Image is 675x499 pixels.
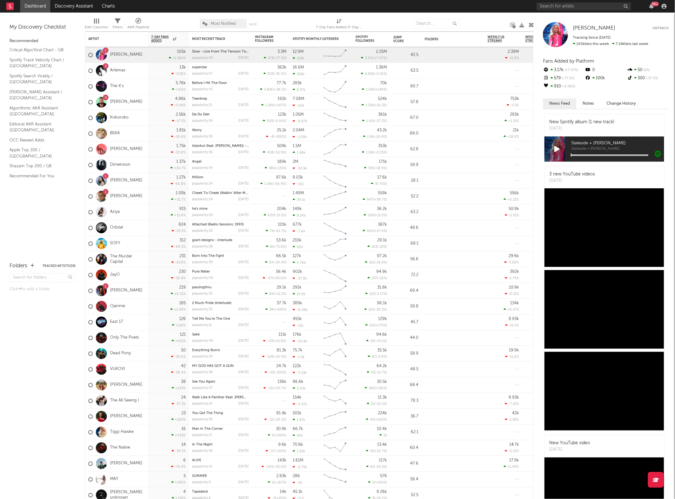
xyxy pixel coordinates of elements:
span: -0.25 % [375,151,386,154]
a: JayO [110,272,120,278]
div: -24.6 % [171,135,186,139]
div: 3 new YouTube videos [549,171,595,178]
div: Recommended [9,37,75,45]
div: +1.36k % [169,56,186,60]
svg: Chart title [321,94,349,110]
span: -35.4 % [274,72,285,76]
a: MAY [110,477,118,482]
div: 67.0 [393,114,418,122]
div: [DATE] [238,72,249,75]
div: 62.8 [393,146,418,153]
span: Tracking Since: [DATE] [573,36,611,40]
div: 100k [585,74,627,82]
div: +30.7 % [170,166,186,170]
a: Da Du Dah [192,113,210,116]
a: The K's [110,84,124,89]
div: +18.6 % [504,135,519,139]
div: ( ) [263,150,286,154]
div: [DATE] [238,103,249,107]
div: 2.56k [176,113,186,117]
a: Walk Like A Panther (feat. [PERSON_NAME]) - Remastered [192,396,285,399]
div: [DATE] [549,125,614,132]
span: 1.26k [264,182,273,186]
a: giant designs - interlude [192,239,232,242]
div: 556k [510,191,519,195]
span: 395 [368,167,374,170]
span: 1.33k [366,104,374,107]
a: You Got The Thing [192,412,223,415]
div: 8.57k [293,88,306,92]
a: Slow - Live From The Tension Tour [192,50,250,53]
div: superstar [192,66,249,69]
span: Weekly US Streams [488,35,510,43]
div: ( ) [260,87,286,91]
div: 17.6k [377,175,387,180]
a: passingthru [192,286,212,289]
div: 2.04M [293,128,304,132]
a: Everything Burns [192,349,220,352]
div: Folders [425,37,472,41]
div: +0.22 % [504,197,519,202]
div: 2M [293,160,298,164]
a: Cheek To Cheek (Walkin' After Midnight) [192,191,258,195]
div: Edit Columns [85,16,108,34]
button: Untrack [652,25,669,31]
div: 0 [585,66,627,74]
a: Spotify Search Virality / [GEOGRAPHIC_DATA] [9,73,69,86]
span: 920 [267,119,273,123]
div: 99 + [651,2,659,6]
a: Tapedeck [192,490,208,494]
div: 2.39M [508,50,519,54]
div: 283k [293,81,302,85]
svg: Chart title [321,110,349,126]
a: [PERSON_NAME] [110,147,142,152]
span: Stateside + [PERSON_NAME] [571,147,664,151]
a: [PERSON_NAME] [573,25,615,31]
a: superstar [192,66,207,69]
a: Teardrop [192,97,207,101]
a: SOFY [110,241,120,246]
div: ( ) [371,182,387,186]
div: [DATE] [238,151,249,154]
button: Change History [600,98,642,109]
div: A&R Pipeline [127,16,149,34]
span: -77.5 % [561,77,574,80]
div: 1.81k [176,128,186,132]
div: 910 [543,82,585,91]
div: 52.2 [393,193,418,200]
div: popularity: 36 [192,151,213,154]
div: [DATE] [238,119,249,123]
div: 3.17k [543,66,585,74]
div: ( ) [362,150,387,154]
div: -66.8 % [171,182,186,186]
div: 97.6k [276,175,286,180]
div: 361k [378,113,387,117]
div: Teardrop [192,97,249,101]
div: 189k [277,160,286,164]
a: Tell Me You're The One [192,317,230,321]
span: -70 % [378,182,386,186]
a: Before I Hit The Floor [192,81,227,85]
a: Editorial A&R Assistant ([GEOGRAPHIC_DATA]) [9,121,69,134]
div: 13k [180,65,186,69]
span: +38.1 % [274,88,285,91]
div: My Discovery Checklist [9,24,75,31]
a: [PERSON_NAME] [110,414,142,419]
div: 293k [510,113,519,117]
span: 6.82k [365,72,374,76]
div: Spotify Monthly Listeners [293,37,340,41]
a: [PERSON_NAME] [110,52,142,58]
span: 3.17k [365,57,373,60]
a: Pure Water [192,270,210,274]
a: Critical Algo/Viral Chart - GB [9,47,69,53]
div: 1.09k [176,191,186,195]
span: 1.41k [366,119,374,123]
span: -0.54 % [274,119,285,123]
div: 1.37k [176,160,186,164]
svg: Chart title [321,157,349,173]
div: -11.9 % [505,56,519,60]
div: -32.9k [293,166,307,170]
div: 59.9 [393,161,418,169]
a: Recommended For You [9,173,69,180]
div: 89.0 [393,130,418,137]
